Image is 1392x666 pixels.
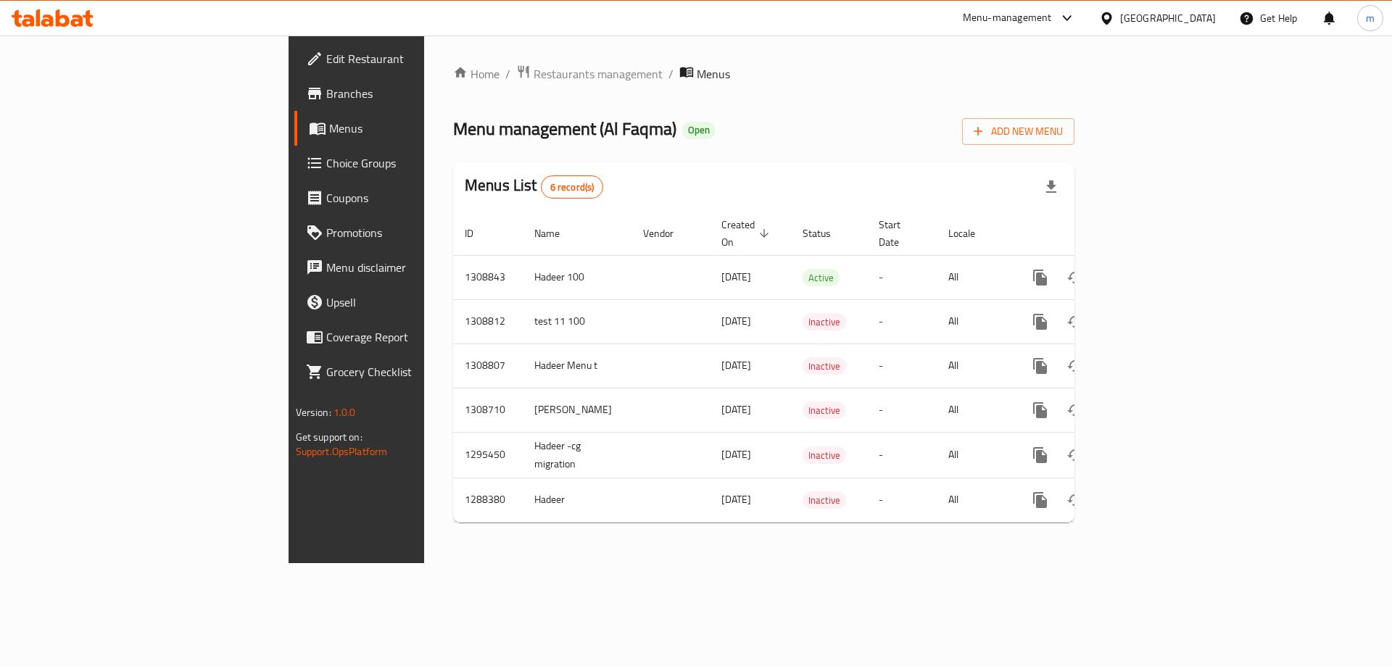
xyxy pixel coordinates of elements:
div: Export file [1034,170,1069,204]
button: Change Status [1058,260,1093,295]
span: Inactive [803,314,846,330]
td: All [937,388,1011,432]
span: Open [682,124,716,136]
span: ID [465,225,492,242]
span: Inactive [803,402,846,419]
td: - [867,432,937,478]
div: [GEOGRAPHIC_DATA] [1120,10,1216,26]
div: Inactive [803,313,846,330]
a: Menu disclaimer [294,250,521,285]
div: Inactive [803,491,846,509]
span: Version: [296,403,331,422]
nav: breadcrumb [453,64,1074,83]
a: Restaurants management [516,64,663,83]
span: Locale [948,225,994,242]
span: Name [534,225,579,242]
button: more [1023,438,1058,473]
button: Add New Menu [962,118,1074,145]
span: Vendor [643,225,692,242]
span: Menu management ( Al Faqma ) [453,112,676,145]
h2: Menus List [465,175,603,199]
span: Status [803,225,850,242]
table: enhanced table [453,212,1174,523]
td: [PERSON_NAME] [523,388,631,432]
td: - [867,344,937,388]
span: m [1366,10,1375,26]
span: Active [803,270,840,286]
a: Grocery Checklist [294,354,521,389]
span: [DATE] [721,445,751,464]
a: Coverage Report [294,320,521,354]
a: Menus [294,111,521,146]
td: Hadeer [523,478,631,522]
span: Menus [697,65,730,83]
span: Edit Restaurant [326,50,510,67]
td: - [867,299,937,344]
span: Menu disclaimer [326,259,510,276]
td: - [867,388,937,432]
td: All [937,478,1011,522]
span: Menus [329,120,510,137]
button: Change Status [1058,483,1093,517]
span: Get support on: [296,428,362,446]
span: Add New Menu [974,122,1063,141]
button: more [1023,349,1058,383]
td: All [937,432,1011,478]
a: Upsell [294,285,521,320]
div: Menu-management [963,9,1052,27]
a: Edit Restaurant [294,41,521,76]
a: Promotions [294,215,521,250]
td: Hadeer -cg migration [523,432,631,478]
th: Actions [1011,212,1174,256]
button: more [1023,393,1058,428]
span: Grocery Checklist [326,363,510,380]
td: - [867,255,937,299]
span: [DATE] [721,312,751,330]
span: Upsell [326,294,510,311]
td: Hadeer 100 [523,255,631,299]
span: [DATE] [721,356,751,375]
li: / [668,65,674,83]
div: Inactive [803,357,846,375]
span: Inactive [803,358,846,375]
td: All [937,255,1011,299]
button: Change Status [1058,349,1093,383]
span: Promotions [326,224,510,241]
span: Coupons [326,189,510,207]
span: Restaurants management [534,65,663,83]
span: Inactive [803,447,846,464]
a: Coupons [294,180,521,215]
a: Choice Groups [294,146,521,180]
span: Coverage Report [326,328,510,346]
button: more [1023,260,1058,295]
span: [DATE] [721,400,751,419]
span: 1.0.0 [333,403,356,422]
button: Change Status [1058,438,1093,473]
td: All [937,299,1011,344]
a: Branches [294,76,521,111]
span: Choice Groups [326,154,510,172]
span: Start Date [879,216,919,251]
button: more [1023,304,1058,339]
span: [DATE] [721,490,751,509]
td: All [937,344,1011,388]
a: Support.OpsPlatform [296,442,388,461]
span: 6 record(s) [542,180,603,194]
td: - [867,478,937,522]
button: Change Status [1058,393,1093,428]
span: Inactive [803,492,846,509]
span: [DATE] [721,267,751,286]
div: Total records count [541,175,604,199]
span: Created On [721,216,774,251]
td: test 11 100 [523,299,631,344]
button: Change Status [1058,304,1093,339]
span: Branches [326,85,510,102]
button: more [1023,483,1058,517]
td: Hadeer Menu t [523,344,631,388]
